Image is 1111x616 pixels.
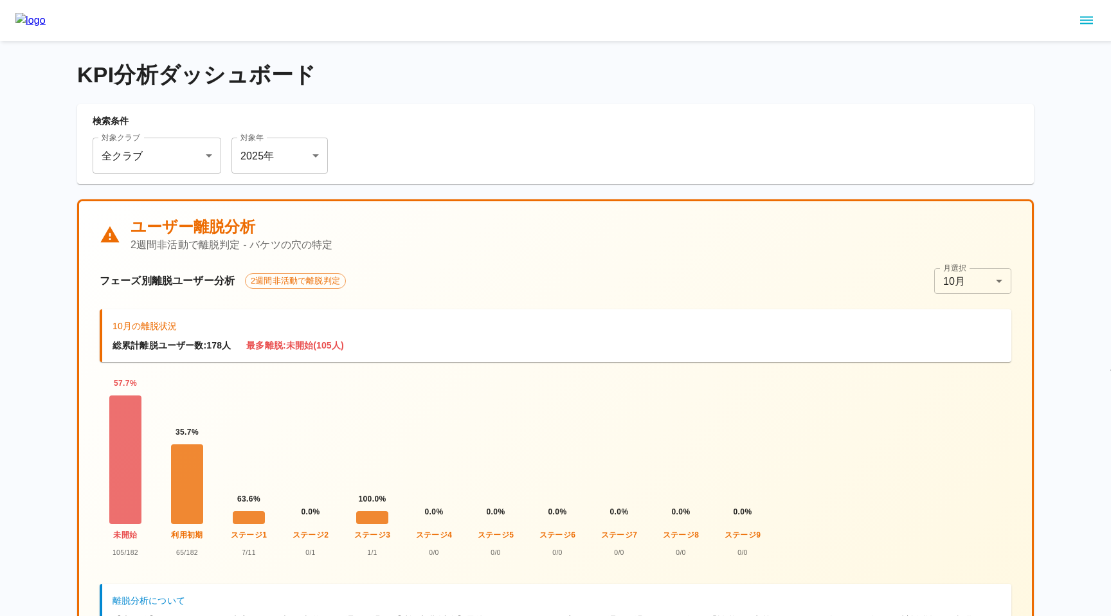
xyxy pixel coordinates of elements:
[246,275,345,287] span: 2週間非活動で離脱判定
[416,529,453,542] span: ステージ4
[676,547,686,558] span: 0 / 0
[478,529,514,542] span: ステージ5
[100,272,235,290] h6: フェーズ別離脱ユーザー分析
[113,529,137,542] span: 未開始
[737,547,748,558] span: 0 / 0
[1076,10,1097,32] button: sidemenu
[131,217,332,237] h5: ユーザー離脱分析
[539,529,576,542] span: ステージ6
[231,138,328,174] div: 2025年
[663,529,700,542] span: ステージ8
[487,506,505,519] span: 0.0 %
[552,547,563,558] span: 0 / 0
[113,340,231,350] strong: 総累計離脱ユーザー数: 178 人
[610,506,629,519] span: 0.0 %
[176,426,199,439] span: 35.7 %
[113,594,1001,608] h6: 離脱分析について
[943,262,966,273] label: 月選択
[425,506,444,519] span: 0.0 %
[354,529,391,542] span: ステージ3
[242,547,256,558] span: 7 / 11
[237,493,260,506] span: 63.6 %
[113,320,1001,334] h6: 10月 の離脱状況
[131,237,332,253] p: 2週間非活動で離脱判定 - バケツの穴の特定
[548,506,567,519] span: 0.0 %
[367,547,377,558] span: 1 / 1
[231,529,267,542] span: ステージ1
[614,547,624,558] span: 0 / 0
[93,138,221,174] div: 全クラブ
[672,506,691,519] span: 0.0 %
[176,547,198,558] span: 65 / 182
[305,547,316,558] span: 0 / 1
[93,114,1018,127] p: 検索条件
[15,13,46,28] img: logo
[429,547,439,558] span: 0 / 0
[171,529,203,542] span: 利用初期
[240,132,264,143] label: 対象年
[491,547,501,558] span: 0 / 0
[725,529,761,542] span: ステージ9
[358,493,386,506] span: 100.0 %
[114,377,137,390] span: 57.7 %
[113,547,138,558] span: 105 / 182
[302,506,320,519] span: 0.0 %
[601,529,638,542] span: ステージ7
[102,132,141,143] label: 対象クラブ
[246,340,343,350] strong: 最多離脱: 未開始 ( 105 人)
[77,62,1034,89] h4: KPI分析ダッシュボード
[934,268,1011,294] div: 10月
[734,506,752,519] span: 0.0 %
[293,529,329,542] span: ステージ2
